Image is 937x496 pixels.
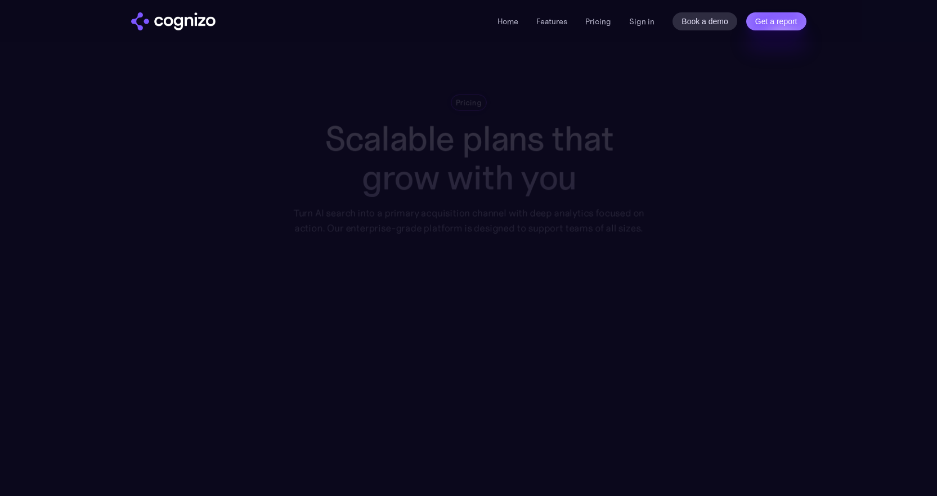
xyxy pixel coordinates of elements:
[629,15,654,28] a: Sign in
[585,16,611,26] a: Pricing
[536,16,567,26] a: Features
[131,12,216,30] img: cognizo logo
[285,205,652,236] div: Turn AI search into a primary acquisition channel with deep analytics focused on action. Our ente...
[456,97,482,108] div: Pricing
[497,16,518,26] a: Home
[131,12,216,30] a: home
[746,12,806,30] a: Get a report
[673,12,737,30] a: Book a demo
[285,119,652,197] h1: Scalable plans that grow with you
